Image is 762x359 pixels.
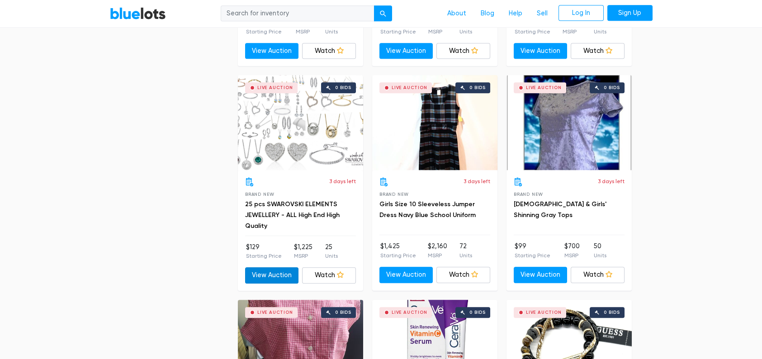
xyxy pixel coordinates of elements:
[594,251,606,260] p: Units
[459,251,472,260] p: Units
[257,310,293,315] div: Live Auction
[514,200,606,219] a: [DEMOGRAPHIC_DATA] & Girls' Shinning Gray Tops
[598,177,625,185] p: 3 days left
[473,5,502,22] a: Blog
[604,310,620,315] div: 0 bids
[294,252,312,260] p: MSRP
[245,267,299,283] a: View Auction
[506,75,632,170] a: Live Auction 0 bids
[428,28,447,36] p: MSRP
[221,5,374,22] input: Search for inventory
[514,43,568,59] a: View Auction
[514,192,543,197] span: Brand New
[246,28,282,36] p: Starting Price
[245,192,275,197] span: Brand New
[459,241,472,260] li: 72
[325,252,338,260] p: Units
[257,85,293,90] div: Live Auction
[502,5,530,22] a: Help
[379,267,433,283] a: View Auction
[594,28,606,36] p: Units
[335,310,351,315] div: 0 bids
[329,177,356,185] p: 3 days left
[246,242,282,260] li: $129
[245,43,299,59] a: View Auction
[294,242,312,260] li: $1,225
[392,310,427,315] div: Live Auction
[380,241,416,260] li: $1,425
[436,267,490,283] a: Watch
[335,85,351,90] div: 0 bids
[604,85,620,90] div: 0 bids
[571,267,625,283] a: Watch
[464,177,490,185] p: 3 days left
[246,252,282,260] p: Starting Price
[436,43,490,59] a: Watch
[372,75,497,170] a: Live Auction 0 bids
[380,28,416,36] p: Starting Price
[428,241,447,260] li: $2,160
[379,43,433,59] a: View Auction
[571,43,625,59] a: Watch
[594,241,606,260] li: 50
[530,5,555,22] a: Sell
[428,251,447,260] p: MSRP
[564,251,580,260] p: MSRP
[380,251,416,260] p: Starting Price
[110,7,166,20] a: BlueLots
[440,5,473,22] a: About
[245,200,340,230] a: 25 pcs SWAROVSKI ELEMENTS JEWELLERY - ALL High End High Quality
[515,241,550,260] li: $99
[469,85,486,90] div: 0 bids
[325,242,338,260] li: 25
[296,28,311,36] p: MSRP
[302,267,356,283] a: Watch
[514,267,568,283] a: View Auction
[379,192,409,197] span: Brand New
[459,28,472,36] p: Units
[238,75,363,170] a: Live Auction 0 bids
[392,85,427,90] div: Live Auction
[302,43,356,59] a: Watch
[564,241,580,260] li: $700
[607,5,653,21] a: Sign Up
[515,28,550,36] p: Starting Price
[515,251,550,260] p: Starting Price
[558,5,604,21] a: Log In
[379,200,476,219] a: Girls Size 10 Sleeveless Jumper Dress Navy Blue School Uniform
[563,28,582,36] p: MSRP
[469,310,486,315] div: 0 bids
[526,310,562,315] div: Live Auction
[526,85,562,90] div: Live Auction
[325,28,338,36] p: Units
